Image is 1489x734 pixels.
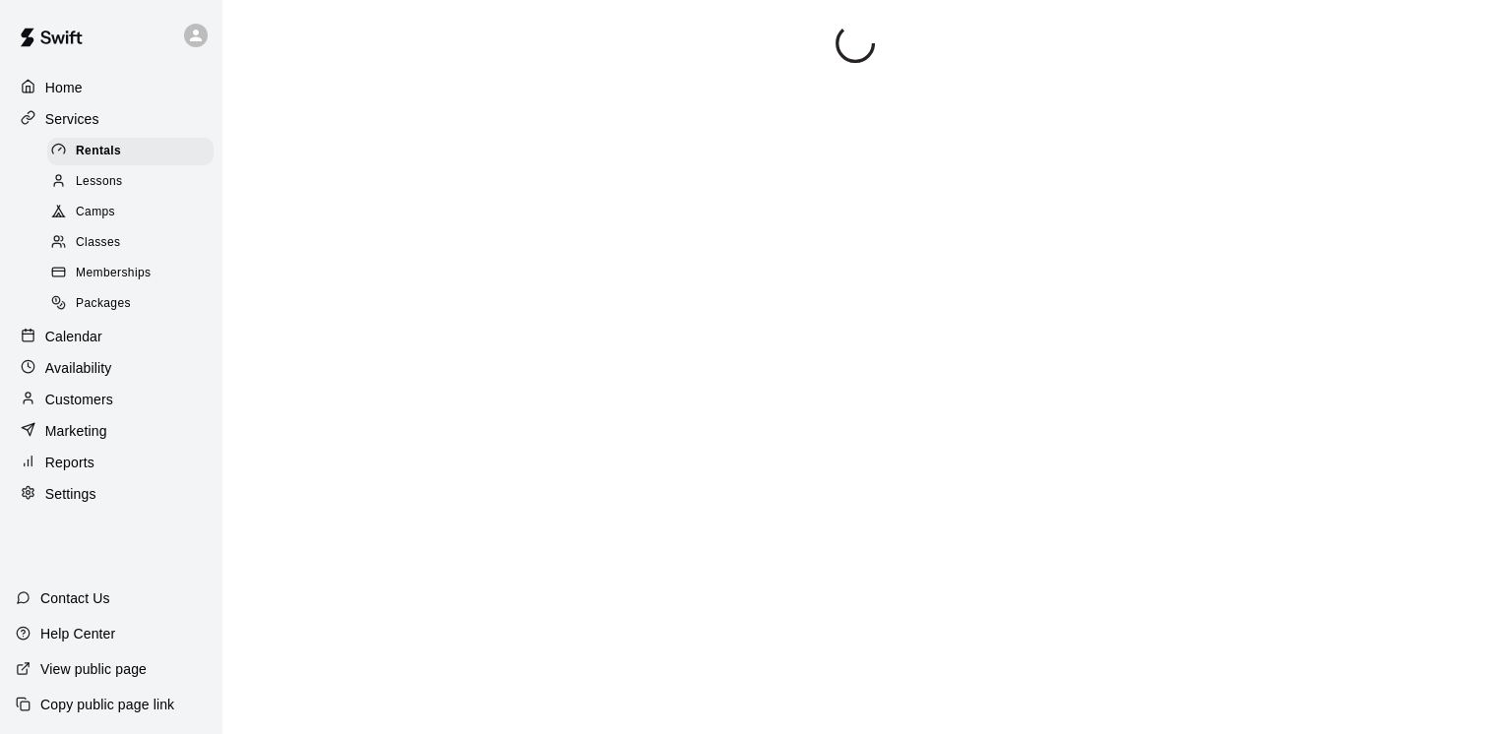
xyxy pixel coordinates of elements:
[76,172,123,192] span: Lessons
[16,479,206,509] a: Settings
[16,385,206,414] a: Customers
[47,138,214,165] div: Rentals
[45,453,94,472] p: Reports
[76,233,120,253] span: Classes
[47,259,221,289] a: Memberships
[45,358,112,378] p: Availability
[47,228,221,259] a: Classes
[47,168,214,196] div: Lessons
[47,198,221,228] a: Camps
[40,624,115,643] p: Help Center
[16,416,206,446] a: Marketing
[47,136,221,166] a: Rentals
[40,695,174,714] p: Copy public page link
[76,203,115,222] span: Camps
[47,166,221,197] a: Lessons
[16,448,206,477] a: Reports
[47,290,214,318] div: Packages
[40,659,147,679] p: View public page
[76,264,151,283] span: Memberships
[47,229,214,257] div: Classes
[45,78,83,97] p: Home
[45,484,96,504] p: Settings
[45,327,102,346] p: Calendar
[76,142,121,161] span: Rentals
[45,109,99,129] p: Services
[76,294,131,314] span: Packages
[40,588,110,608] p: Contact Us
[45,390,113,409] p: Customers
[47,289,221,320] a: Packages
[16,353,206,383] a: Availability
[16,104,206,134] a: Services
[47,199,214,226] div: Camps
[47,260,214,287] div: Memberships
[16,73,206,102] a: Home
[45,421,107,441] p: Marketing
[16,322,206,351] a: Calendar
